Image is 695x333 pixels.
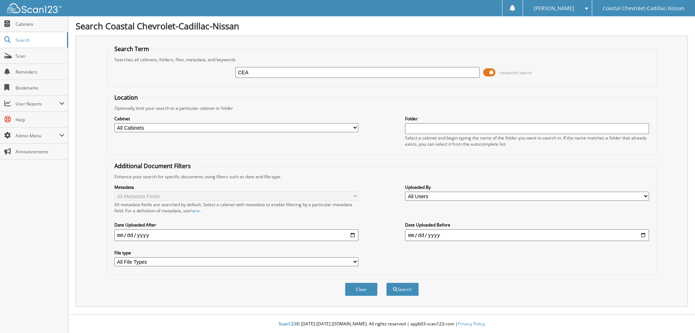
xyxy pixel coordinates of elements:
div: Optionally limit your search to a particular cabinet or folder [111,105,653,111]
span: Coastal Chevrolet-Cadillac-Nissan [603,6,685,11]
label: Uploaded By [405,184,649,190]
input: start [114,229,358,241]
h1: Search Coastal Chevrolet-Cadillac-Nissan [76,20,688,32]
label: Date Uploaded After [114,222,358,228]
legend: Search Term [111,45,153,53]
span: [PERSON_NAME] [534,6,574,11]
span: Admin Menu [16,133,59,139]
div: © [DATE]-[DATE] [DOMAIN_NAME]. All rights reserved | appb03-scan123-com | [68,315,695,333]
span: User Reports [16,101,59,107]
span: Help [16,117,64,123]
label: Metadata [114,184,358,190]
label: Cabinet [114,116,358,122]
a: Privacy Policy [458,321,485,327]
div: Searches all cabinets, folders, files, metadata, and keywords [111,57,653,63]
label: File type [114,250,358,256]
button: Search [386,283,419,296]
div: All metadata fields are searched by default. Select a cabinet with metadata to enable filtering b... [114,201,358,214]
div: Enhance your search for specific documents using filters such as date and file type. [111,174,653,180]
button: Clear [345,283,378,296]
a: here [190,208,200,214]
img: scan123-logo-white.svg [7,3,62,13]
span: Bookmarks [16,85,64,91]
label: Date Uploaded Before [405,222,649,228]
span: Advanced Search [500,70,532,75]
span: Search [16,37,63,43]
span: Scan [16,53,64,59]
span: Announcements [16,149,64,155]
legend: Additional Document Filters [111,162,194,170]
div: Select a cabinet and begin typing the name of the folder you want to search in. If the name match... [405,135,649,147]
legend: Location [111,93,142,101]
span: Scan123 [279,321,296,327]
span: Reminders [16,69,64,75]
input: end [405,229,649,241]
label: Folder [405,116,649,122]
span: Cabinets [16,21,64,27]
